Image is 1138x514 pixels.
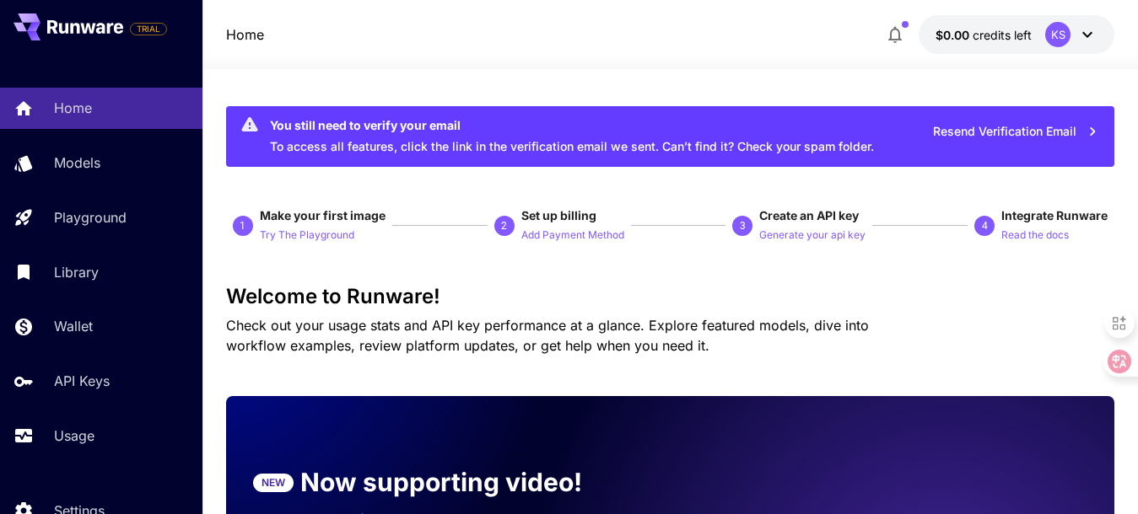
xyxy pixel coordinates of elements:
[1001,224,1069,244] button: Read the docs
[919,15,1114,54] button: $0.00KS
[521,224,624,244] button: Add Payment Method
[740,218,746,233] p: 3
[54,153,100,173] p: Models
[54,426,94,446] p: Usage
[759,208,859,222] span: Create an API key
[521,228,624,244] p: Add Payment Method
[260,208,386,222] span: Make your first image
[270,111,874,162] div: To access all features, click the link in the verification email we sent. Can’t find it? Check yo...
[1001,208,1108,222] span: Integrate Runware
[54,371,110,391] p: API Keys
[982,218,988,233] p: 4
[130,19,167,39] span: Add your payment card to enable full platform functionality.
[1045,22,1071,47] div: KS
[226,24,264,45] a: Home
[521,208,596,222] span: Set up billing
[226,317,869,354] span: Check out your usage stats and API key performance at a glance. Explore featured models, dive int...
[270,116,874,134] div: You still need to verify your email
[1001,228,1069,244] p: Read the docs
[54,98,92,118] p: Home
[300,463,582,501] p: Now supporting video!
[936,28,973,42] span: $0.00
[226,285,1115,308] h3: Welcome to Runware!
[260,224,354,244] button: Try The Playground
[759,228,866,244] p: Generate your api key
[131,23,166,35] span: TRIAL
[759,224,866,244] button: Generate your api key
[924,115,1108,149] button: Resend Verification Email
[54,316,93,336] p: Wallet
[240,218,245,233] p: 1
[260,228,354,244] p: Try The Playground
[226,24,264,45] nav: breadcrumb
[262,475,285,490] p: NEW
[54,207,127,228] p: Playground
[973,28,1032,42] span: credits left
[501,218,507,233] p: 2
[54,262,99,282] p: Library
[936,26,1032,44] div: $0.00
